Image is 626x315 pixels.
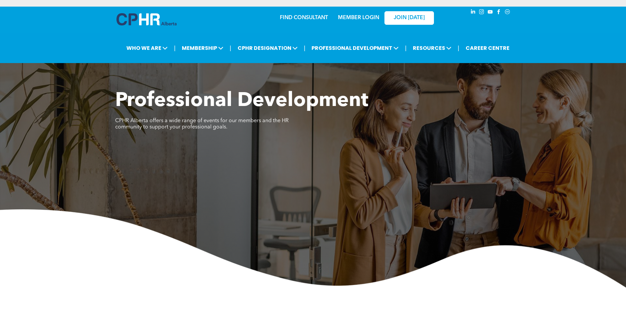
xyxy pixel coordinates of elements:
span: JOIN [DATE] [394,15,425,21]
li: | [230,41,231,55]
a: FIND CONSULTANT [280,15,328,20]
a: instagram [478,8,485,17]
li: | [174,41,176,55]
a: Social network [504,8,511,17]
a: JOIN [DATE] [384,11,434,25]
a: MEMBER LOGIN [338,15,379,20]
span: WHO WE ARE [124,42,170,54]
span: CPHR DESIGNATION [236,42,300,54]
span: Professional Development [115,91,368,111]
li: | [304,41,306,55]
a: facebook [495,8,503,17]
img: A blue and white logo for cp alberta [116,13,177,25]
span: PROFESSIONAL DEVELOPMENT [310,42,401,54]
span: RESOURCES [411,42,453,54]
a: youtube [487,8,494,17]
span: CPHR Alberta offers a wide range of events for our members and the HR community to support your p... [115,118,289,130]
li: | [458,41,459,55]
span: MEMBERSHIP [180,42,225,54]
li: | [405,41,407,55]
a: linkedin [470,8,477,17]
a: CAREER CENTRE [464,42,511,54]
